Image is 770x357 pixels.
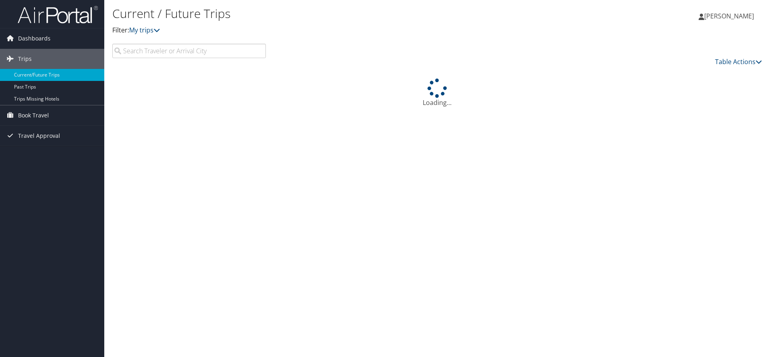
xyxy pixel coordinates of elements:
[112,25,545,36] p: Filter:
[112,44,266,58] input: Search Traveler or Arrival City
[18,49,32,69] span: Trips
[129,26,160,34] a: My trips
[112,5,545,22] h1: Current / Future Trips
[18,105,49,125] span: Book Travel
[18,5,98,24] img: airportal-logo.png
[699,4,762,28] a: [PERSON_NAME]
[704,12,754,20] span: [PERSON_NAME]
[18,126,60,146] span: Travel Approval
[18,28,51,48] span: Dashboards
[112,79,762,107] div: Loading...
[715,57,762,66] a: Table Actions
